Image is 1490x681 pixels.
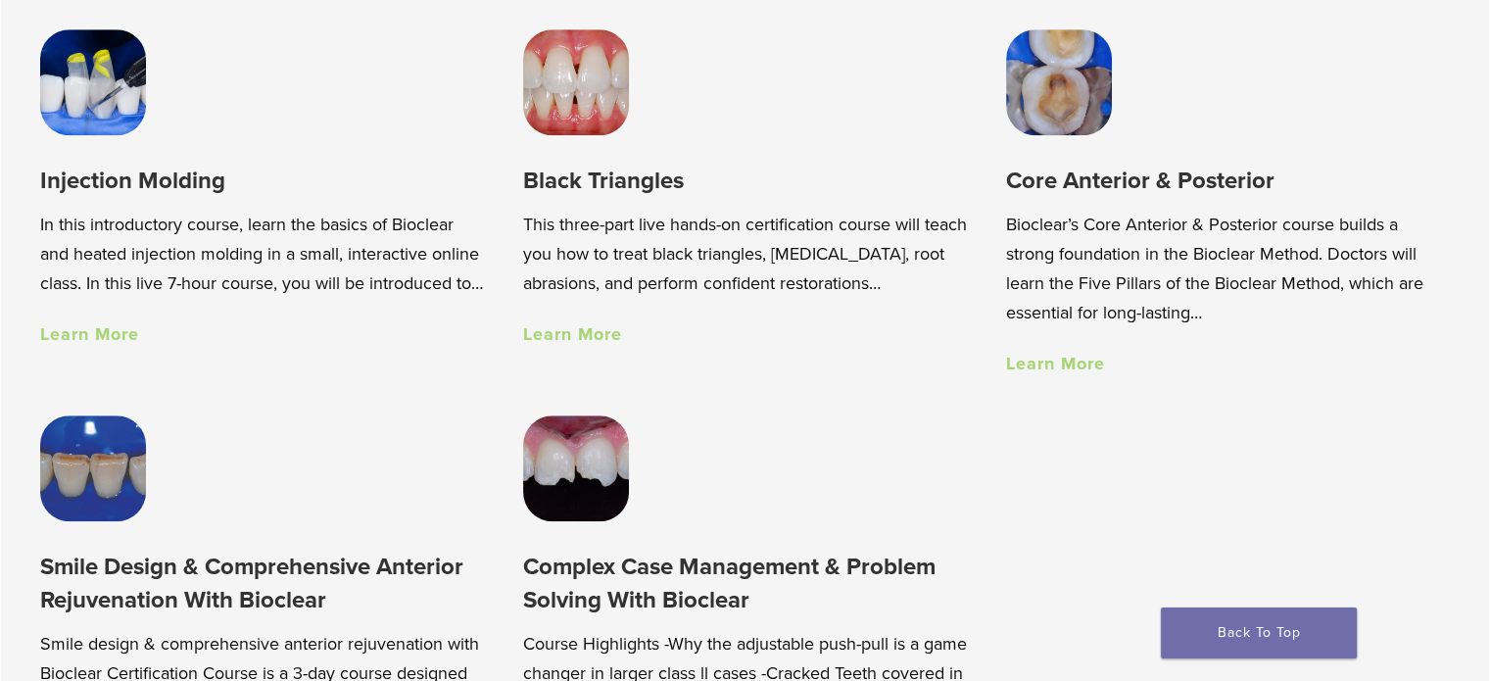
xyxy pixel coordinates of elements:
p: This three-part live hands-on certification course will teach you how to treat black triangles, [... [523,210,967,298]
a: Learn More [1006,353,1105,374]
a: Learn More [40,323,139,345]
a: Learn More [523,323,622,345]
h3: Smile Design & Comprehensive Anterior Rejuvenation With Bioclear [40,551,484,616]
h3: Complex Case Management & Problem Solving With Bioclear [523,551,967,616]
h3: Black Triangles [523,165,967,197]
h3: Injection Molding [40,165,484,197]
h3: Core Anterior & Posterior [1006,165,1450,197]
p: In this introductory course, learn the basics of Bioclear and heated injection molding in a small... [40,210,484,298]
a: Back To Top [1161,608,1357,658]
p: Bioclear’s Core Anterior & Posterior course builds a strong foundation in the Bioclear Method. Do... [1006,210,1450,327]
